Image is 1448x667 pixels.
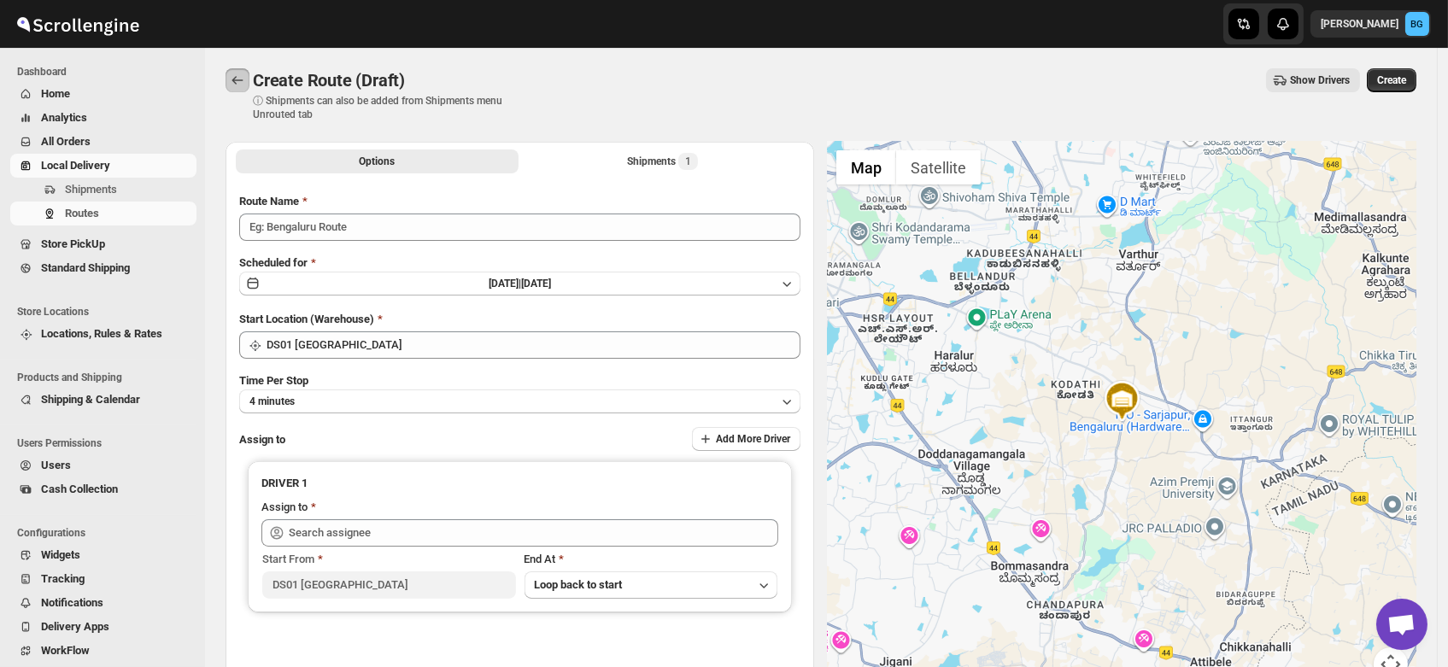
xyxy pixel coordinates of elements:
p: [PERSON_NAME] [1321,17,1398,31]
span: Time Per Stop [239,374,308,387]
p: ⓘ Shipments can also be added from Shipments menu Unrouted tab [253,94,522,121]
button: All Route Options [236,149,519,173]
span: Options [359,155,395,168]
span: Start Location (Warehouse) [239,313,374,325]
span: Show Drivers [1290,73,1350,87]
button: Shipments [10,178,196,202]
button: Add More Driver [692,427,800,451]
span: Notifications [41,596,103,609]
button: 4 minutes [239,389,800,413]
button: Delivery Apps [10,615,196,639]
button: Show satellite imagery [896,150,981,184]
span: Create [1377,73,1406,87]
button: Locations, Rules & Rates [10,322,196,346]
span: [DATE] [521,278,551,290]
button: Analytics [10,106,196,130]
span: Shipping & Calendar [41,393,140,406]
button: Show Drivers [1266,68,1360,92]
span: Cash Collection [41,483,118,495]
button: Loop back to start [525,571,777,599]
button: Routes [226,68,249,92]
input: Eg: Bengaluru Route [239,214,800,241]
span: Delivery Apps [41,620,109,633]
button: Notifications [10,591,196,615]
button: Create [1367,68,1416,92]
button: WorkFlow [10,639,196,663]
span: Dashboard [17,65,196,79]
span: Routes [65,207,99,219]
span: Start From [262,553,314,565]
button: Routes [10,202,196,225]
button: Widgets [10,543,196,567]
span: Standard Shipping [41,261,130,274]
button: Selected Shipments [522,149,805,173]
button: User menu [1310,10,1431,38]
button: All Orders [10,130,196,154]
span: WorkFlow [41,644,90,657]
span: All Orders [41,135,91,148]
span: Configurations [17,526,196,540]
button: [DATE]|[DATE] [239,272,800,295]
span: Products and Shipping [17,371,196,384]
span: Locations, Rules & Rates [41,327,162,340]
span: Tracking [41,572,85,585]
span: Assign to [239,433,285,446]
span: Scheduled for [239,256,308,269]
img: ScrollEngine [14,3,142,45]
div: Assign to [261,499,308,516]
h3: DRIVER 1 [261,475,778,492]
span: 1 [685,155,691,168]
span: Add More Driver [716,432,790,446]
span: Home [41,87,70,100]
span: 4 minutes [249,395,295,408]
div: End At [525,551,777,568]
span: [DATE] | [489,278,521,290]
button: Tracking [10,567,196,591]
span: Users [41,459,71,471]
input: Search assignee [289,519,778,547]
text: BG [1411,19,1424,30]
div: Open chat [1376,599,1427,650]
span: Local Delivery [41,159,110,172]
span: Users Permissions [17,436,196,450]
button: Show street map [836,150,896,184]
span: Brajesh Giri [1405,12,1429,36]
button: Users [10,453,196,477]
span: Route Name [239,195,299,208]
button: Home [10,82,196,106]
span: Shipments [65,183,117,196]
div: Shipments [627,153,698,170]
span: Create Route (Draft) [253,70,405,91]
input: Search location [267,331,800,359]
span: Store Locations [17,305,196,319]
span: Analytics [41,111,87,124]
button: Shipping & Calendar [10,388,196,412]
span: Widgets [41,548,80,561]
span: Store PickUp [41,237,105,250]
button: Cash Collection [10,477,196,501]
span: Loop back to start [535,578,623,591]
